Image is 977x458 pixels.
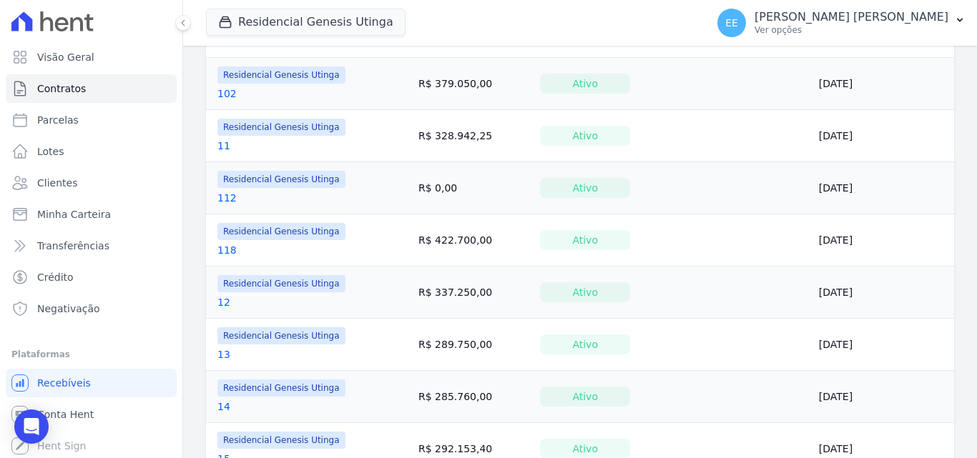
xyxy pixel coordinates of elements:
div: Ativo [540,230,630,250]
span: Residencial Genesis Utinga [217,275,345,292]
td: [DATE] [813,371,954,423]
span: Negativação [37,302,100,316]
a: 118 [217,243,237,257]
td: R$ 337.250,00 [413,267,534,319]
td: R$ 379.050,00 [413,58,534,110]
span: Transferências [37,239,109,253]
a: 12 [217,295,230,309]
td: [DATE] [813,58,954,110]
div: Ativo [540,334,630,354]
td: [DATE] [813,110,954,162]
span: Conta Hent [37,407,94,422]
a: Negativação [6,294,177,323]
span: Crédito [37,270,74,284]
td: R$ 285.760,00 [413,371,534,423]
td: [DATE] [813,214,954,267]
a: Minha Carteira [6,200,177,229]
span: Recebíveis [37,376,91,390]
a: 102 [217,86,237,101]
span: EE [725,18,738,28]
span: Residencial Genesis Utinga [217,327,345,344]
a: Transferências [6,232,177,260]
p: [PERSON_NAME] [PERSON_NAME] [755,10,948,24]
td: [DATE] [813,267,954,319]
a: Crédito [6,263,177,292]
span: Minha Carteira [37,207,111,221]
td: R$ 289.750,00 [413,319,534,371]
span: Visão Geral [37,50,94,64]
a: Visão Geral [6,43,177,71]
span: Residencial Genesis Utinga [217,432,345,449]
span: Clientes [37,176,77,190]
span: Lotes [37,144,64,159]
td: R$ 422.700,00 [413,214,534,267]
p: Ver opções [755,24,948,36]
a: Recebíveis [6,369,177,397]
div: Ativo [540,126,630,146]
td: R$ 0,00 [413,162,534,214]
button: Residencial Genesis Utinga [206,9,406,36]
span: Parcelas [37,113,79,127]
div: Ativo [540,178,630,198]
a: 13 [217,347,230,362]
button: EE [PERSON_NAME] [PERSON_NAME] Ver opções [706,3,977,43]
span: Contratos [37,81,86,96]
a: Conta Hent [6,400,177,429]
a: Clientes [6,169,177,197]
span: Residencial Genesis Utinga [217,223,345,240]
a: 14 [217,399,230,414]
a: Parcelas [6,106,177,134]
a: 11 [217,139,230,153]
a: Contratos [6,74,177,103]
span: Residencial Genesis Utinga [217,66,345,84]
span: Residencial Genesis Utinga [217,379,345,397]
td: R$ 328.942,25 [413,110,534,162]
a: Lotes [6,137,177,166]
div: Ativo [540,282,630,302]
td: [DATE] [813,319,954,371]
div: Ativo [540,387,630,407]
div: Open Intercom Messenger [14,409,49,444]
span: Residencial Genesis Utinga [217,171,345,188]
div: Plataformas [11,346,171,363]
div: Ativo [540,74,630,94]
td: [DATE] [813,162,954,214]
span: Residencial Genesis Utinga [217,119,345,136]
a: 112 [217,191,237,205]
